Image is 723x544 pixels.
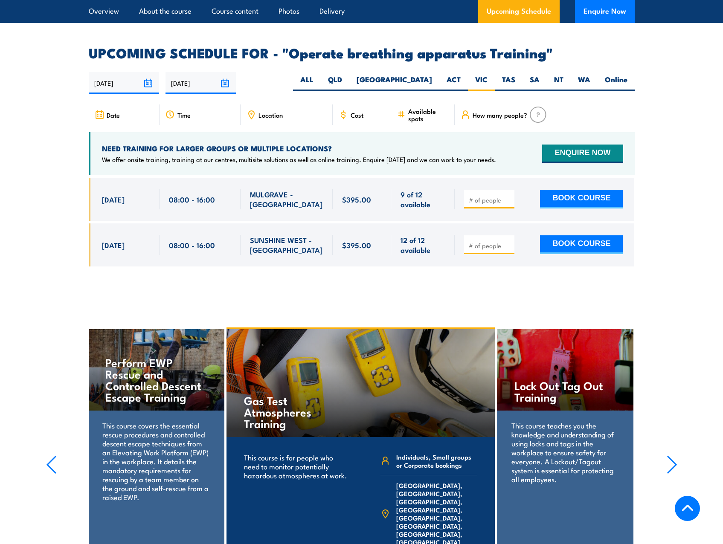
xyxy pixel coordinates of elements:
span: Date [107,111,120,119]
h4: Gas Test Atmospheres Training [244,394,344,429]
button: BOOK COURSE [540,235,623,254]
span: MULGRAVE - [GEOGRAPHIC_DATA] [250,189,323,209]
span: 12 of 12 available [401,235,445,255]
input: # of people [469,241,511,250]
h4: NEED TRAINING FOR LARGER GROUPS OR MULTIPLE LOCATIONS? [102,144,496,153]
span: 08:00 - 16:00 [169,194,215,204]
label: ALL [293,75,321,91]
input: To date [166,72,236,94]
span: 08:00 - 16:00 [169,240,215,250]
label: VIC [468,75,495,91]
span: SUNSHINE WEST - [GEOGRAPHIC_DATA] [250,235,323,255]
span: $395.00 [342,194,371,204]
label: [GEOGRAPHIC_DATA] [349,75,439,91]
h4: Lock Out Tag Out Training [514,379,616,402]
input: # of people [469,196,511,204]
span: Time [177,111,191,119]
button: ENQUIRE NOW [542,145,623,163]
span: [DATE] [102,194,125,204]
p: We offer onsite training, training at our centres, multisite solutions as well as online training... [102,155,496,164]
span: [DATE] [102,240,125,250]
span: Individuals, Small groups or Corporate bookings [396,453,477,469]
h2: UPCOMING SCHEDULE FOR - "Operate breathing apparatus Training" [89,46,635,58]
label: SA [523,75,547,91]
label: QLD [321,75,349,91]
span: Available spots [408,107,449,122]
p: This course is for people who need to monitor potentially hazardous atmospheres at work. [244,453,349,480]
input: From date [89,72,159,94]
span: Location [258,111,283,119]
h4: Perform EWP Rescue and Controlled Descent Escape Training [105,356,206,402]
span: How many people? [473,111,527,119]
label: WA [571,75,598,91]
label: ACT [439,75,468,91]
button: BOOK COURSE [540,190,623,208]
p: This course teaches you the knowledge and understanding of using locks and tags in the workplace ... [511,421,618,483]
span: 9 of 12 available [401,189,445,209]
p: This course covers the essential rescue procedures and controlled descent escape techniques from ... [102,421,209,501]
span: Cost [351,111,363,119]
label: Online [598,75,635,91]
span: $395.00 [342,240,371,250]
label: NT [547,75,571,91]
label: TAS [495,75,523,91]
